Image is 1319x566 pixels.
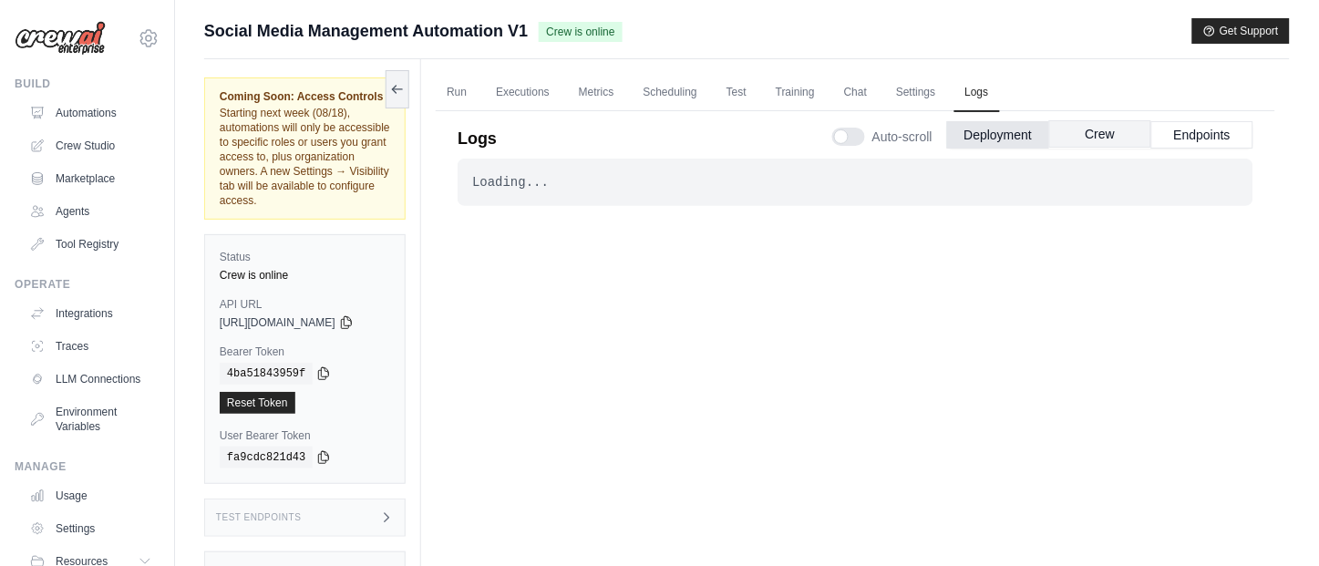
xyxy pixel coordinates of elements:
[1228,479,1319,566] iframe: Chat Widget
[22,514,160,543] a: Settings
[204,18,528,44] span: Social Media Management Automation V1
[872,128,933,146] span: Auto-scroll
[539,22,622,42] span: Crew is online
[220,345,390,359] label: Bearer Token
[22,481,160,510] a: Usage
[22,397,160,441] a: Environment Variables
[220,315,335,330] span: [URL][DOMAIN_NAME]
[220,107,390,207] span: Starting next week (08/18), automations will only be accessible to specific roles or users you gr...
[220,89,390,104] span: Coming Soon: Access Controls
[220,363,313,385] code: 4ba51843959f
[220,250,390,264] label: Status
[22,197,160,226] a: Agents
[436,74,478,112] a: Run
[22,365,160,394] a: LLM Connections
[954,74,1000,112] a: Logs
[1049,120,1151,148] button: Crew
[22,98,160,128] a: Automations
[220,447,313,468] code: fa9cdc821d43
[833,74,878,112] a: Chat
[1151,121,1253,149] button: Endpoints
[15,77,160,91] div: Build
[1228,479,1319,566] div: أداة الدردشة
[15,459,160,474] div: Manage
[22,299,160,328] a: Integrations
[220,297,390,312] label: API URL
[220,392,295,414] a: Reset Token
[458,126,497,151] p: Logs
[15,21,106,56] img: Logo
[485,74,561,112] a: Executions
[22,230,160,259] a: Tool Registry
[885,74,946,112] a: Settings
[22,332,160,361] a: Traces
[633,74,708,112] a: Scheduling
[15,277,160,292] div: Operate
[716,74,757,112] a: Test
[220,428,390,443] label: User Bearer Token
[765,74,826,112] a: Training
[947,121,1049,149] button: Deployment
[22,131,160,160] a: Crew Studio
[568,74,625,112] a: Metrics
[1192,18,1290,44] button: Get Support
[216,512,302,523] h3: Test Endpoints
[472,173,1239,191] div: Loading...
[22,164,160,193] a: Marketplace
[220,268,390,283] div: Crew is online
